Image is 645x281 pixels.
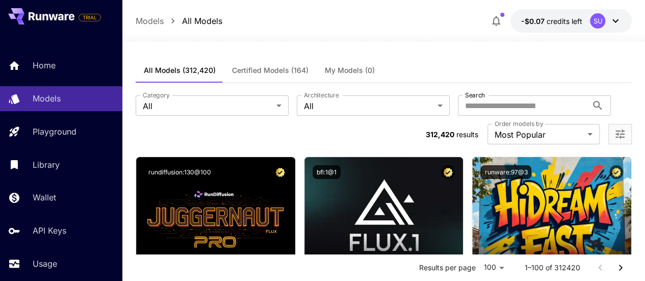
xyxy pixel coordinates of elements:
[232,66,308,75] span: Certified Models (164)
[304,100,433,112] span: All
[33,191,56,203] p: Wallet
[479,260,508,275] div: 100
[441,165,455,179] button: Certified Model – Vetted for best performance and includes a commercial license.
[325,66,375,75] span: My Models (0)
[33,258,57,270] p: Usage
[521,16,582,27] div: -$0.0748
[33,59,56,71] p: Home
[79,11,101,23] span: Add your payment card to enable full platform functionality.
[79,14,100,21] span: TRIAL
[33,159,60,171] p: Library
[609,165,623,179] button: Certified Model – Vetted for best performance and includes a commercial license.
[33,125,76,138] p: Playground
[143,91,170,99] label: Category
[304,91,339,99] label: Architecture
[144,66,216,75] span: All Models (312,420)
[136,15,222,27] nav: breadcrumb
[521,17,546,25] span: -$0.07
[182,15,222,27] a: All Models
[610,258,631,278] button: Go to next page
[136,15,164,27] a: Models
[495,119,543,128] label: Order models by
[313,165,341,179] button: bfl:1@1
[480,165,531,179] button: runware:97@3
[590,13,605,29] div: SU
[144,165,215,179] button: rundiffusion:130@100
[524,263,580,273] p: 1–100 of 312420
[426,130,454,139] span: 312,420
[456,130,478,139] span: results
[495,129,583,141] span: Most Popular
[510,9,632,33] button: -$0.0748SU
[546,17,582,25] span: credits left
[419,263,475,273] p: Results per page
[465,91,485,99] label: Search
[33,92,61,105] p: Models
[273,165,287,179] button: Certified Model – Vetted for best performance and includes a commercial license.
[143,100,272,112] span: All
[33,224,66,237] p: API Keys
[614,128,626,141] button: Open more filters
